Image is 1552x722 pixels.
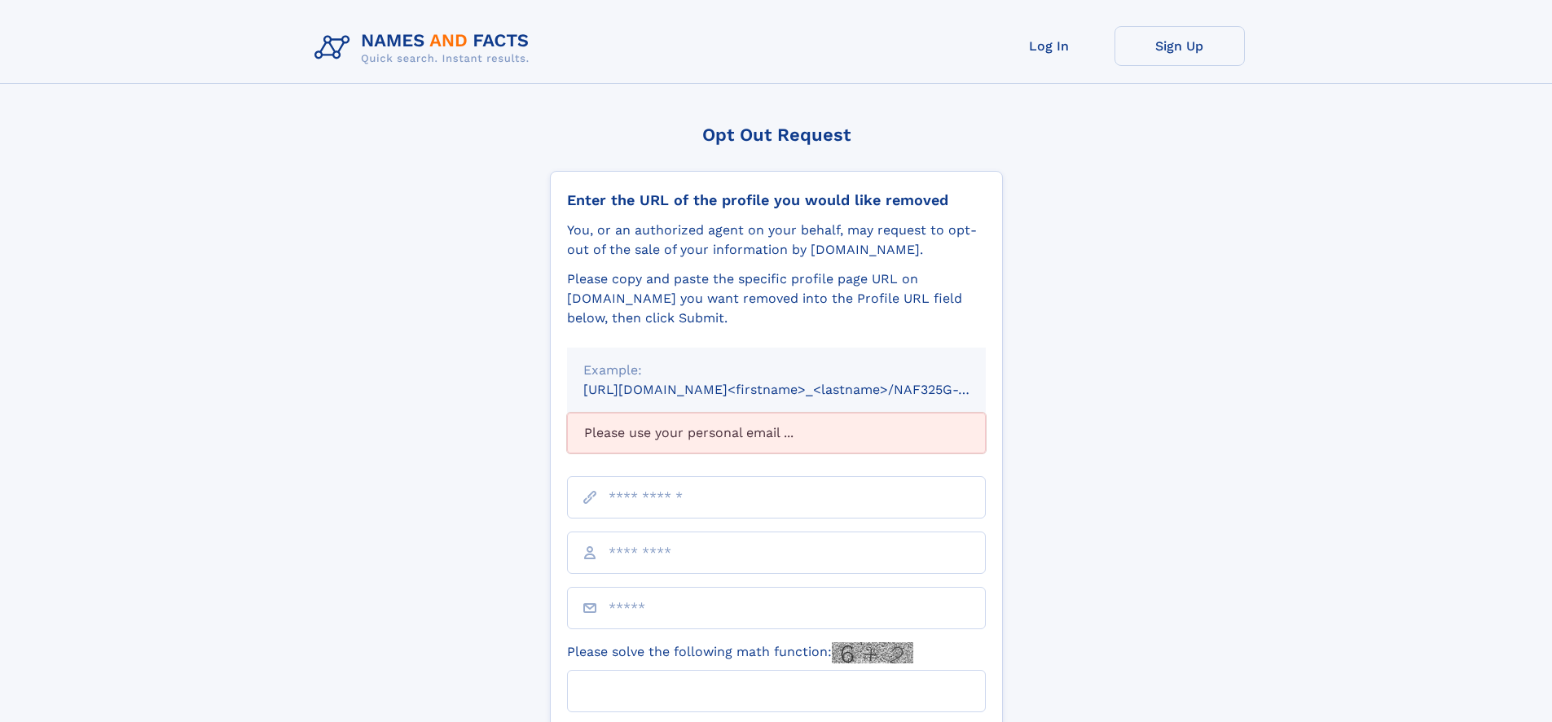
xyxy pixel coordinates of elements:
label: Please solve the following math function: [567,642,913,663]
div: Please use your personal email ... [567,413,986,453]
img: Logo Names and Facts [308,26,543,70]
a: Log In [984,26,1115,66]
div: Please copy and paste the specific profile page URL on [DOMAIN_NAME] you want removed into the Pr... [567,269,986,328]
div: Enter the URL of the profile you would like removed [567,191,986,209]
div: Example: [583,361,969,380]
a: Sign Up [1115,26,1245,66]
div: Opt Out Request [550,125,1003,145]
div: You, or an authorized agent on your behalf, may request to opt-out of the sale of your informatio... [567,221,986,260]
small: [URL][DOMAIN_NAME]<firstname>_<lastname>/NAF325G-xxxxxxxx [583,382,1017,397]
